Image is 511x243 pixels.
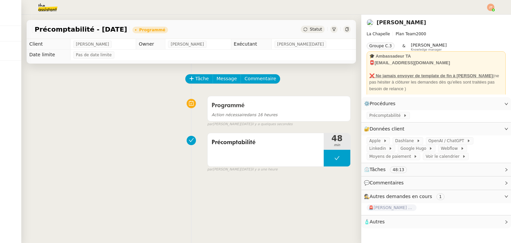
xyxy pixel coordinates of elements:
span: par [207,122,213,127]
div: ne pas hésiter à clôturer les demandes dès qu'elles sont traitées pas besoin de relance ) [369,73,503,92]
span: Action nécessaire [212,113,247,117]
span: [PERSON_NAME][DATE] [277,41,324,48]
span: Pas de date limite [76,52,112,58]
span: Autres [370,219,385,224]
small: [PERSON_NAME][DATE] [207,122,293,127]
div: ⏲️Tâches 48:13 [361,163,511,176]
div: ⚙️Procédures [361,97,511,110]
div: 🧴Autres [361,215,511,228]
span: Statut [310,27,322,32]
u: ( [493,73,494,78]
nz-tag: 48:13 [390,166,407,173]
span: Knowledge manager [411,48,442,52]
td: Date limite [27,50,71,60]
div: 🔐Données client [361,122,511,135]
u: ❌ Ne jamais envoyer de template de fin à [PERSON_NAME] [369,73,493,78]
button: Message [213,74,241,84]
span: min [324,142,350,148]
span: 48 [324,134,350,142]
span: Google Hugo [401,145,429,152]
span: 🚨[PERSON_NAME] podcasts la [DEMOGRAPHIC_DATA] radio [DATE] [367,204,417,211]
span: Autres demandes en cours [370,194,432,199]
button: Commentaire [241,74,280,84]
div: 💬Commentaires [361,176,511,189]
span: par [207,167,213,172]
span: ⚙️ [364,100,399,108]
span: Webflow [441,145,460,152]
span: Moyens de paiement [369,153,414,160]
span: Précomptabilité - [DATE] [35,26,127,33]
span: 🕵️ [364,194,447,199]
td: Exécutant [231,39,271,50]
span: OpenAI / ChatGPT [428,137,467,144]
a: [PERSON_NAME] [377,19,426,26]
nz-tag: Groupe C.3 [367,43,395,49]
span: 🔐 [364,125,407,133]
span: Données client [370,126,405,131]
small: [PERSON_NAME][DATE] [207,167,278,172]
span: Commentaire [245,75,276,83]
span: il y a quelques secondes [252,122,292,127]
td: Owner [136,39,165,50]
span: dans 16 heures [212,113,277,117]
span: & [403,43,406,51]
strong: [EMAIL_ADDRESS][DOMAIN_NAME] [375,60,450,65]
span: Plan Team [396,32,416,36]
span: [PERSON_NAME] [76,41,109,48]
img: svg [487,4,494,11]
span: 2000 [416,32,426,36]
span: [PERSON_NAME] [171,41,204,48]
span: Dashlane [395,137,417,144]
span: Précomptabilité [369,112,403,119]
span: Apple [369,137,383,144]
span: La Chapelle [367,32,390,36]
strong: 🎓 Ambassadeur TA [369,54,411,59]
span: Message [217,75,237,83]
span: Linkedin [369,145,389,152]
span: il y a une heure [252,167,277,172]
span: ⏲️ [364,167,413,172]
span: 🧴 [364,219,385,224]
span: Voir le calendrier [426,153,462,160]
span: Programmé [212,103,245,109]
span: Précomptabilité [212,137,320,147]
nz-tag: 1 [436,193,444,200]
span: Tâches [370,167,386,172]
td: Client [27,39,71,50]
span: Procédures [370,101,396,106]
span: [PERSON_NAME] [411,43,447,48]
button: Tâche [185,74,213,84]
span: Commentaires [370,180,404,185]
app-user-label: Knowledge manager [411,43,447,51]
div: Programmé [139,28,165,32]
span: 💬 [364,180,407,185]
img: users%2F37wbV9IbQuXMU0UH0ngzBXzaEe12%2Favatar%2Fcba66ece-c48a-48c8-9897-a2adc1834457 [367,19,374,26]
div: 🕵️Autres demandes en cours 1 [361,190,511,203]
div: 📮 [369,60,503,66]
span: Tâche [195,75,209,83]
